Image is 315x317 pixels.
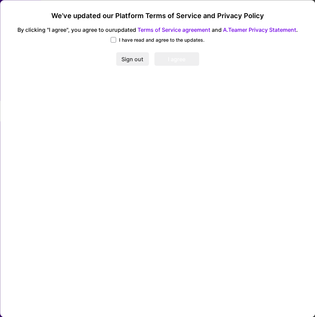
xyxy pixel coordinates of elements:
button: Sign out [116,52,149,66]
h3: We’ve updated our Platform Terms of Service and Privacy Policy [11,11,304,20]
a: Terms of Service agreement [137,26,210,33]
span: I have read and agree to the updates. [119,36,205,43]
span: By clicking "I agree", you agree to our updated and . [11,26,304,34]
button: I agree [154,52,199,66]
a: A.Teamer Privacy Statement [223,26,296,33]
